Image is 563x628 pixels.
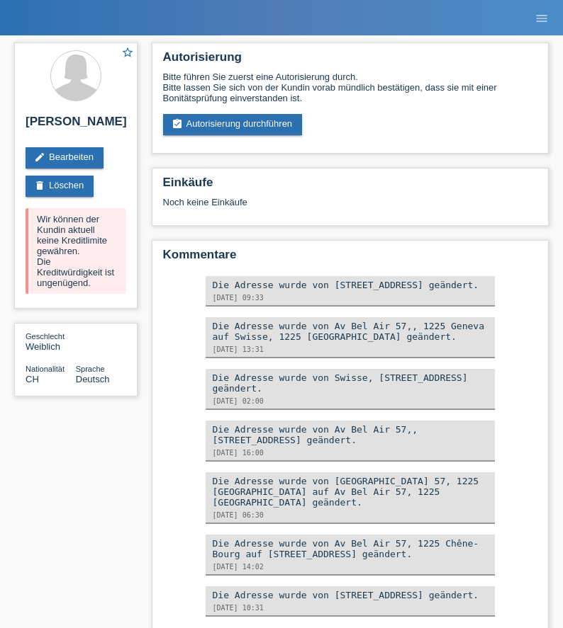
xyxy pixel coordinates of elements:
div: Die Adresse wurde von Swisse, [STREET_ADDRESS] geändert. [213,372,489,394]
h2: [PERSON_NAME] [26,115,126,136]
span: Nationalität [26,365,65,373]
i: delete [34,180,45,191]
div: Die Adresse wurde von [GEOGRAPHIC_DATA] 57, 1225 [GEOGRAPHIC_DATA] auf Аv Bel Air 57, 1225 [GEOGR... [213,476,489,508]
div: Die Adresse wurde von Аv Bel Air 57,, 1225 Geneva auf Swisse, 1225 [GEOGRAPHIC_DATA] geändert. [213,321,489,342]
i: star_border [121,46,134,59]
h2: Autorisierung [163,50,538,72]
div: [DATE] 16:00 [213,449,489,457]
div: Bitte führen Sie zuerst eine Autorisierung durch. Bitte lassen Sie sich von der Kundin vorab münd... [163,72,538,103]
div: [DATE] 14:02 [213,563,489,571]
span: Geschlecht [26,332,65,341]
div: Die Adresse wurde von Аv Bel Air 57, 1225 Chêne-Bourg auf [STREET_ADDRESS] geändert. [213,538,489,559]
div: [DATE] 13:31 [213,346,489,353]
a: menu [528,13,556,22]
div: Noch keine Einkäufe [163,197,538,218]
div: [DATE] 06:30 [213,511,489,519]
div: [DATE] 09:33 [213,294,489,302]
span: Deutsch [76,374,110,384]
div: Die Adresse wurde von [STREET_ADDRESS] geändert. [213,590,489,600]
div: Die Adresse wurde von Аv Bel Air 57,, [STREET_ADDRESS] geändert. [213,424,489,445]
div: Weiblich [26,331,76,352]
h2: Einkäufe [163,176,538,197]
span: Sprache [76,365,105,373]
a: editBearbeiten [26,147,104,169]
a: deleteLöschen [26,176,94,197]
i: assignment_turned_in [172,118,183,130]
div: Wir können der Kundin aktuell keine Kreditlimite gewähren. Die Kreditwürdigkeit ist ungenügend. [26,208,126,294]
div: [DATE] 10:31 [213,604,489,612]
h2: Kommentare [163,248,538,269]
a: assignment_turned_inAutorisierung durchführen [163,114,303,135]
div: Die Adresse wurde von [STREET_ADDRESS] geändert. [213,280,489,290]
a: star_border [121,46,134,61]
span: Schweiz [26,374,39,384]
i: edit [34,152,45,163]
div: [DATE] 02:00 [213,397,489,405]
i: menu [535,11,549,25]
